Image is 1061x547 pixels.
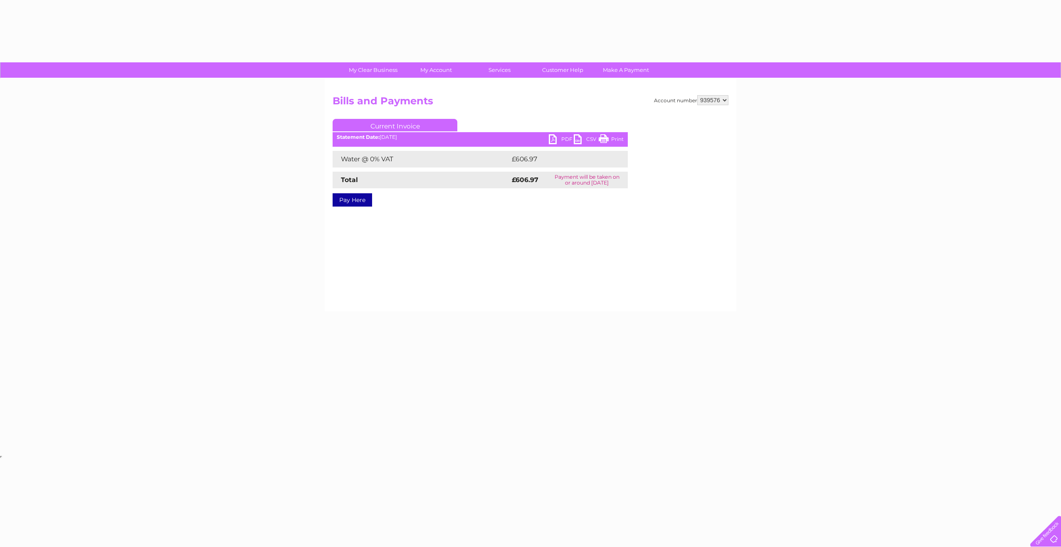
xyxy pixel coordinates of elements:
a: CSV [574,134,599,146]
td: Water @ 0% VAT [333,151,510,168]
a: Current Invoice [333,119,457,131]
div: Account number [654,95,728,105]
a: Services [465,62,534,78]
a: Make A Payment [592,62,660,78]
strong: Total [341,176,358,184]
h2: Bills and Payments [333,95,728,111]
td: Payment will be taken on or around [DATE] [546,172,628,188]
a: PDF [549,134,574,146]
strong: £606.97 [512,176,538,184]
a: My Clear Business [339,62,407,78]
td: £606.97 [510,151,613,168]
a: My Account [402,62,471,78]
a: Pay Here [333,193,372,207]
b: Statement Date: [337,134,380,140]
a: Print [599,134,624,146]
a: Customer Help [528,62,597,78]
div: [DATE] [333,134,628,140]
